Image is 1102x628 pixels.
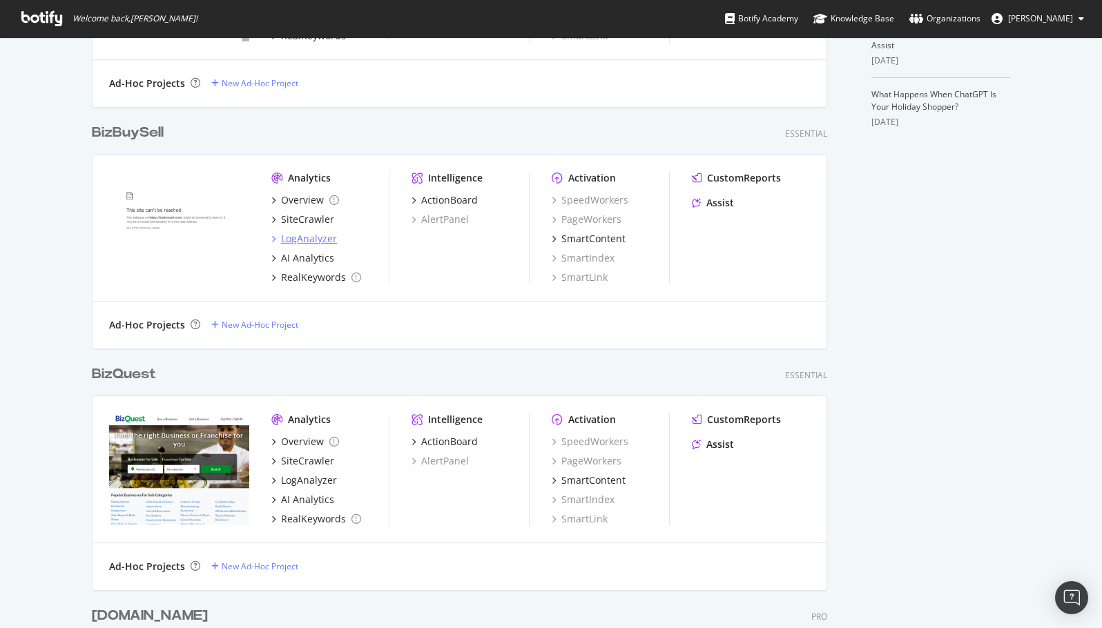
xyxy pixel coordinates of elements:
a: PageWorkers [552,213,621,226]
div: CustomReports [707,171,781,185]
a: ActionBoard [412,435,478,449]
a: CustomReports [692,171,781,185]
div: AI Analytics [281,251,334,265]
div: [DATE] [871,55,1010,67]
div: SmartContent [561,232,626,246]
a: CustomReports [692,413,781,426]
div: PRO [811,611,827,622]
a: RealKeywords [271,271,361,284]
a: LogAnalyzer [271,232,337,246]
img: bizbuysell.com [109,171,249,283]
a: New Ad-Hoc Project [211,560,298,572]
a: LogAnalyzer [271,473,337,487]
span: Welcome back, [PERSON_NAME] ! [72,13,197,24]
div: LogAnalyzer [281,232,337,246]
div: Analytics [288,171,331,185]
div: Knowledge Base [813,12,894,26]
div: AI Analytics [281,493,334,507]
span: Tomek Pilch [1008,12,1073,24]
a: Overview [271,435,339,449]
a: What Happens When ChatGPT Is Your Holiday Shopper? [871,88,996,112]
div: Ad-Hoc Projects [109,318,185,332]
a: BizBuySell [92,123,169,143]
a: SiteCrawler [271,454,334,468]
div: ActionBoard [421,435,478,449]
div: Overview [281,193,324,207]
div: Essential [785,128,827,139]
a: SmartContent [552,473,626,487]
a: BizQuest [92,364,162,384]
div: SiteCrawler [281,213,334,226]
div: Assist [706,438,734,451]
div: RealKeywords [281,512,346,526]
a: SpeedWorkers [552,435,628,449]
div: Ad-Hoc Projects [109,560,185,573]
div: LogAnalyzer [281,473,337,487]
a: AlertPanel [412,213,469,226]
div: Activation [568,413,616,426]
a: RealKeywords [271,512,361,526]
div: BizQuest [92,364,156,384]
a: SmartLink [552,512,608,526]
div: CustomReports [707,413,781,426]
img: bizquest.com [109,413,249,524]
a: AlertPanel [412,454,469,468]
div: SmartContent [561,473,626,487]
div: Organizations [909,12,980,26]
div: Intelligence [428,171,483,185]
div: Ad-Hoc Projects [109,77,185,90]
a: AI Analytics [271,251,334,265]
button: [PERSON_NAME] [980,8,1095,30]
a: ActionBoard [412,193,478,207]
div: New Ad-Hoc Project [222,77,298,89]
a: SmartIndex [552,493,615,507]
div: Activation [568,171,616,185]
a: Overview [271,193,339,207]
a: Assist [692,196,734,210]
div: [DATE] [871,116,1010,128]
div: SiteCrawler [281,454,334,468]
div: New Ad-Hoc Project [222,319,298,331]
div: Intelligence [428,413,483,426]
a: AI Analytics [271,493,334,507]
a: Assist [692,438,734,451]
div: Essential [785,369,827,381]
div: Open Intercom Messenger [1055,581,1088,614]
a: SmartIndex [552,251,615,265]
div: Analytics [288,413,331,426]
div: [DOMAIN_NAME] [92,606,208,626]
a: PageWorkers [552,454,621,468]
div: BizBuySell [92,123,164,143]
a: SpeedWorkers [552,193,628,207]
div: Assist [706,196,734,210]
div: New Ad-Hoc Project [222,560,298,572]
a: SmartLink [552,271,608,284]
div: ActionBoard [421,193,478,207]
a: SmartContent [552,232,626,246]
a: SiteCrawler [271,213,334,226]
a: New Ad-Hoc Project [211,77,298,89]
div: RealKeywords [281,271,346,284]
a: New Ad-Hoc Project [211,319,298,331]
div: Botify Academy [725,12,798,26]
div: Overview [281,435,324,449]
